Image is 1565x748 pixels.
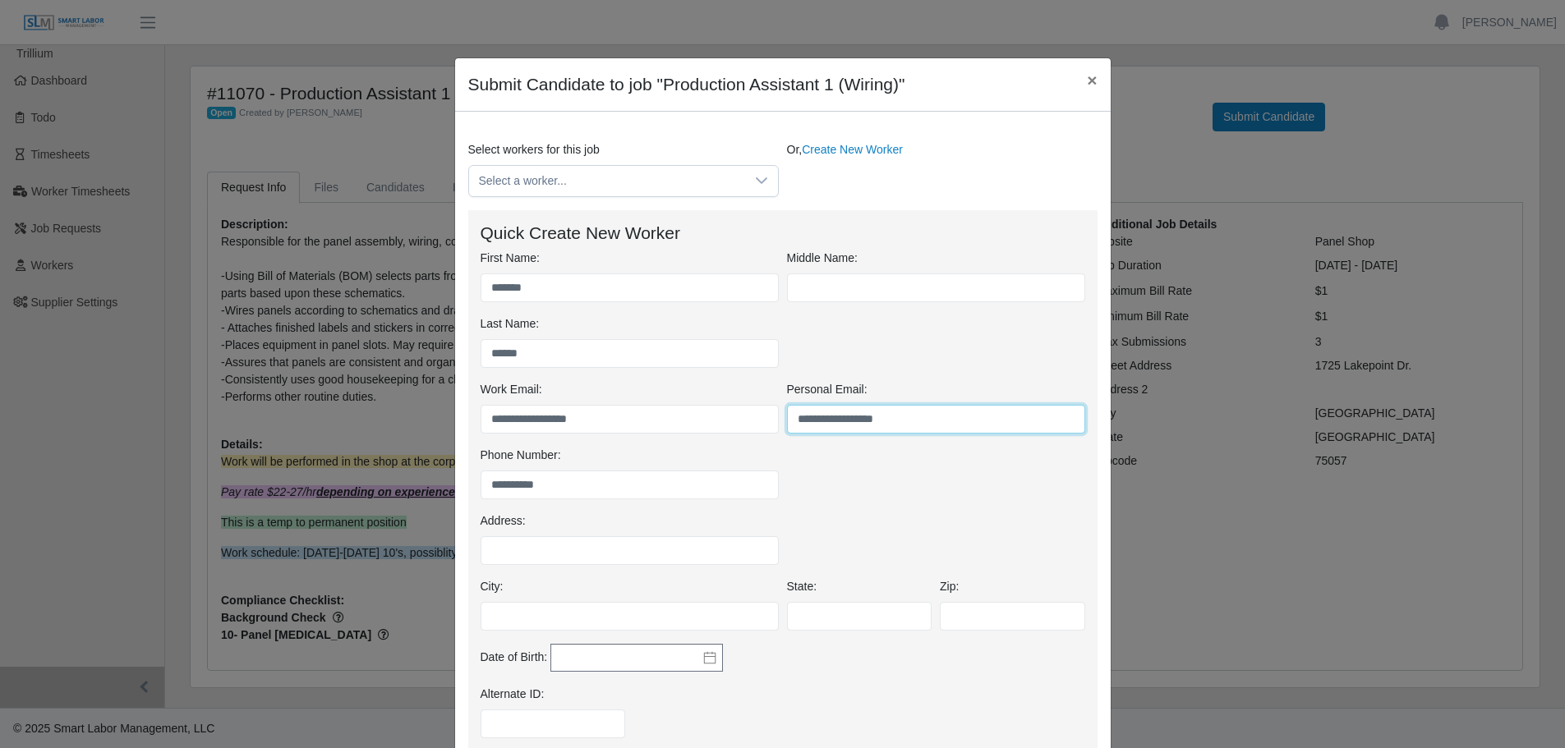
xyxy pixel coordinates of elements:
label: Work Email: [481,381,542,398]
label: Date of Birth: [481,649,548,666]
h4: Quick Create New Worker [481,223,1085,243]
label: State: [787,578,817,595]
label: Alternate ID: [481,686,545,703]
a: Create New Worker [802,143,903,156]
h4: Submit Candidate to job "Production Assistant 1 (Wiring)" [468,71,905,98]
div: Or, [783,141,1102,197]
label: Select workers for this job [468,141,600,158]
label: Personal Email: [787,381,868,398]
label: Middle Name: [787,250,858,267]
label: Address: [481,512,526,530]
label: Last Name: [481,315,540,333]
label: City: [481,578,504,595]
body: Rich Text Area. Press ALT-0 for help. [13,13,613,31]
label: First Name: [481,250,540,267]
span: Select a worker... [469,166,745,196]
button: Close [1074,58,1110,102]
label: Phone Number: [481,447,561,464]
label: Zip: [940,578,959,595]
span: × [1087,71,1097,89]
